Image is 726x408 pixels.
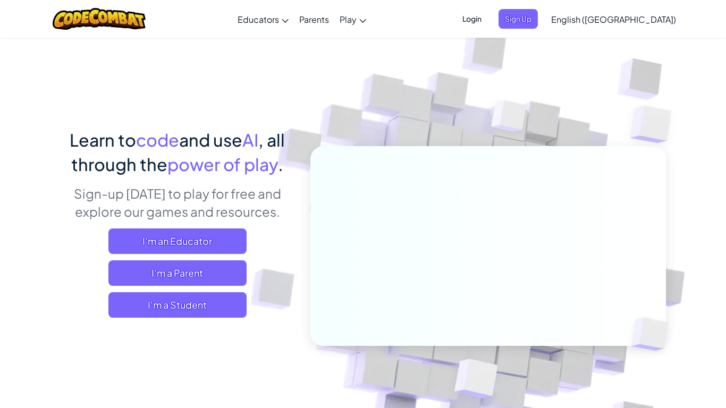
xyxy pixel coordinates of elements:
[179,129,242,150] span: and use
[238,14,279,25] span: Educators
[499,9,538,29] button: Sign Up
[614,295,694,373] img: Overlap cubes
[471,79,548,158] img: Overlap cubes
[334,5,372,33] a: Play
[108,260,247,286] a: I'm a Parent
[546,5,681,33] a: English ([GEOGRAPHIC_DATA])
[551,14,676,25] span: English ([GEOGRAPHIC_DATA])
[53,8,146,30] img: CodeCombat logo
[340,14,357,25] span: Play
[60,184,294,220] p: Sign-up [DATE] to play for free and explore our games and resources.
[108,228,247,254] a: I'm an Educator
[136,129,179,150] span: code
[278,154,283,175] span: .
[456,9,488,29] button: Login
[242,129,258,150] span: AI
[167,154,278,175] span: power of play
[70,129,136,150] span: Learn to
[232,5,294,33] a: Educators
[108,292,247,318] button: I'm a Student
[609,80,701,169] img: Overlap cubes
[294,5,334,33] a: Parents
